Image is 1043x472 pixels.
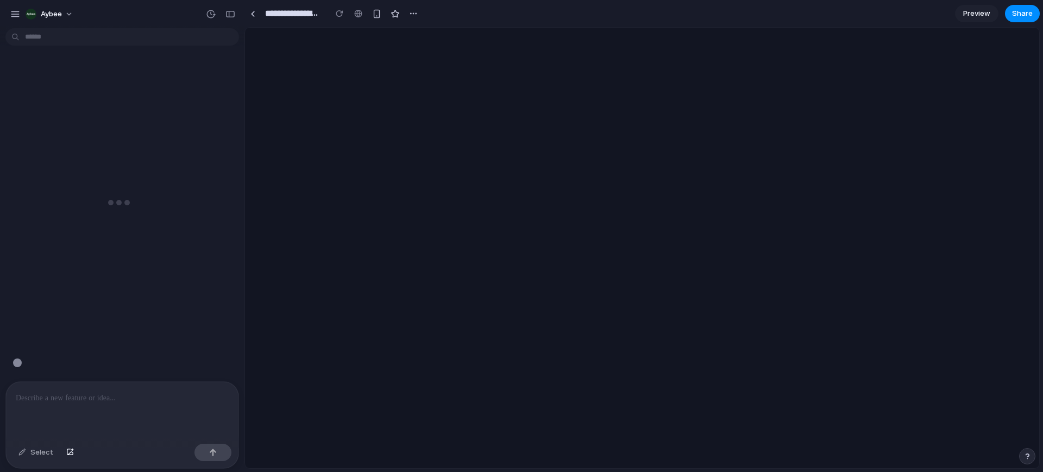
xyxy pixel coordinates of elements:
span: Preview [963,8,990,19]
button: Share [1005,5,1040,22]
span: Aybee [41,9,62,20]
button: Aybee [21,5,79,23]
span: Share [1012,8,1033,19]
a: Preview [955,5,998,22]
